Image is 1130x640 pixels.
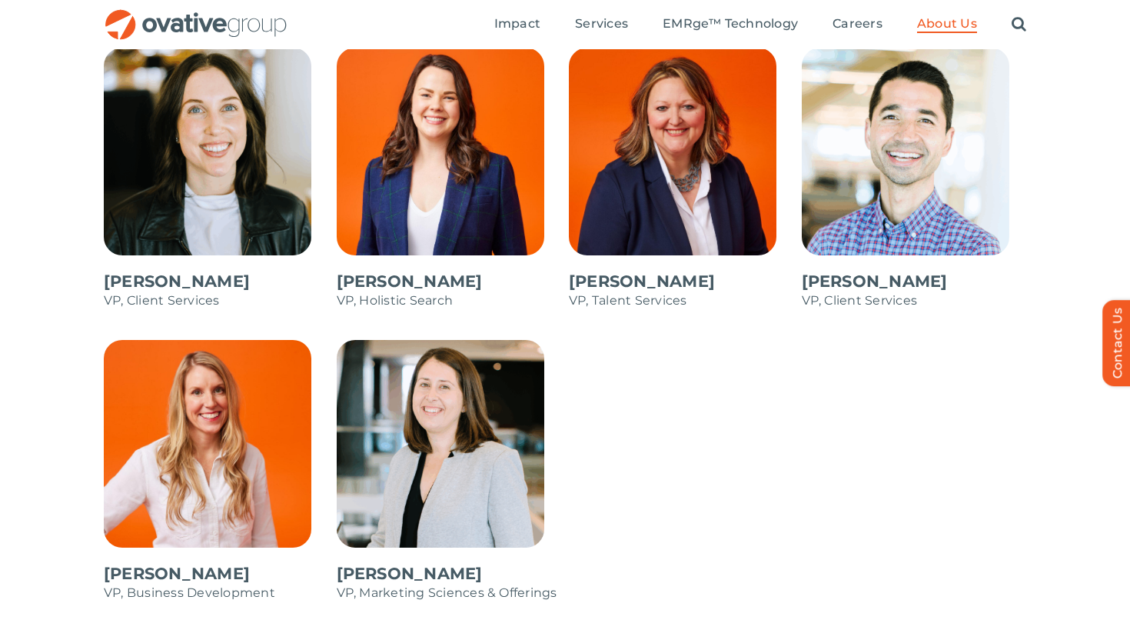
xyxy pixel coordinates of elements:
a: Impact [494,16,540,33]
span: About Us [917,16,977,32]
span: Careers [833,16,882,32]
a: Search [1012,16,1026,33]
span: Impact [494,16,540,32]
a: OG_Full_horizontal_RGB [104,8,288,22]
span: EMRge™ Technology [663,16,798,32]
a: Services [575,16,628,33]
span: Services [575,16,628,32]
a: About Us [917,16,977,33]
a: Careers [833,16,882,33]
a: EMRge™ Technology [663,16,798,33]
